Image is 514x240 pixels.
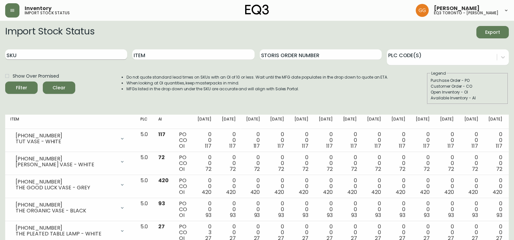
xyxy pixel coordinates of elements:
[472,211,478,219] span: 93
[278,211,284,219] span: 93
[472,142,478,150] span: 117
[440,201,454,218] div: 0 0
[351,211,357,219] span: 93
[399,165,405,173] span: 72
[302,165,308,173] span: 72
[343,132,357,149] div: 0 0
[13,73,59,80] span: Show Over Promised
[16,139,116,145] div: TUT VASE - WHITE
[375,165,381,173] span: 72
[468,188,478,196] span: 420
[222,178,236,195] div: 0 0
[16,179,116,185] div: [PHONE_NUMBER]
[496,165,502,173] span: 72
[319,132,333,149] div: 0 0
[25,11,70,15] h5: import stock status
[434,11,498,15] h5: eq3 toronto - [PERSON_NAME]
[464,132,478,149] div: 0 0
[431,89,505,95] div: Open Inventory - OI
[496,142,502,150] span: 117
[386,115,411,129] th: [DATE]
[464,201,478,218] div: 0 0
[229,142,236,150] span: 117
[10,224,130,238] div: [PHONE_NUMBER]THE PLEATED TABLE LAMP - WHITE
[400,211,405,219] span: 93
[179,178,187,195] div: PO CO
[206,211,211,219] span: 93
[205,165,211,173] span: 72
[294,178,308,195] div: 0 0
[158,154,165,161] span: 72
[375,211,381,219] span: 93
[440,155,454,172] div: 0 0
[246,155,260,172] div: 0 0
[48,84,70,92] span: Clear
[226,188,236,196] span: 420
[416,132,430,149] div: 0 0
[493,188,502,196] span: 420
[126,80,388,86] li: When looking at OI quantities, keep masterpacks in mind.
[448,142,454,150] span: 117
[294,155,308,172] div: 0 0
[299,188,308,196] span: 420
[289,115,314,129] th: [DATE]
[488,201,502,218] div: 0 0
[399,142,405,150] span: 117
[126,74,388,80] li: Do not quote standard lead times on SKUs with an OI of 10 or less. Wait until the MFG date popula...
[448,211,454,219] span: 93
[270,201,284,218] div: 0 0
[391,132,405,149] div: 0 0
[222,155,236,172] div: 0 0
[338,115,362,129] th: [DATE]
[391,201,405,218] div: 0 0
[5,82,38,94] button: Filter
[416,201,430,218] div: 0 0
[5,115,135,129] th: Item
[278,142,284,150] span: 117
[10,132,130,146] div: [PHONE_NUMBER]TUT VASE - WHITE
[135,175,153,198] td: 5.0
[327,211,333,219] span: 93
[391,155,405,172] div: 0 0
[246,178,260,195] div: 0 0
[135,152,153,175] td: 5.0
[16,208,116,214] div: THE ORGANIC VASE - BLACK
[343,155,357,172] div: 0 0
[158,200,165,207] span: 93
[375,142,381,150] span: 117
[254,142,260,150] span: 117
[431,70,447,76] legend: Legend
[241,115,265,129] th: [DATE]
[367,155,381,172] div: 0 0
[434,6,480,11] span: [PERSON_NAME]
[230,165,236,173] span: 72
[222,201,236,218] div: 0 0
[396,188,405,196] span: 420
[158,223,165,230] span: 27
[302,142,308,150] span: 117
[391,178,405,195] div: 0 0
[362,115,386,129] th: [DATE]
[416,155,430,172] div: 0 0
[431,95,505,101] div: Available Inventory - AI
[179,165,185,173] span: OI
[343,178,357,195] div: 0 0
[488,155,502,172] div: 0 0
[179,188,185,196] span: OI
[246,132,260,149] div: 0 0
[153,115,174,129] th: AI
[464,155,478,172] div: 0 0
[367,132,381,149] div: 0 0
[179,211,185,219] span: OI
[476,26,509,38] button: Export
[197,132,211,149] div: 0 0
[319,201,333,218] div: 0 0
[483,115,508,129] th: [DATE]
[135,129,153,152] td: 5.0
[326,142,333,150] span: 117
[448,165,454,173] span: 72
[424,211,430,219] span: 93
[222,132,236,149] div: 0 0
[179,142,185,150] span: OI
[16,133,116,139] div: [PHONE_NUMBER]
